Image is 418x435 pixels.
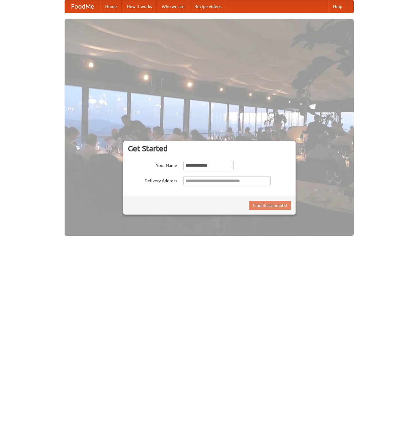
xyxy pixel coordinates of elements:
[65,0,100,13] a: FoodMe
[122,0,157,13] a: How it works
[189,0,226,13] a: Recipe videos
[128,144,291,153] h3: Get Started
[328,0,347,13] a: Help
[100,0,122,13] a: Home
[249,201,291,210] button: Find Restaurants!
[128,176,177,184] label: Delivery Address
[128,161,177,168] label: Your Name
[157,0,189,13] a: Who we are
